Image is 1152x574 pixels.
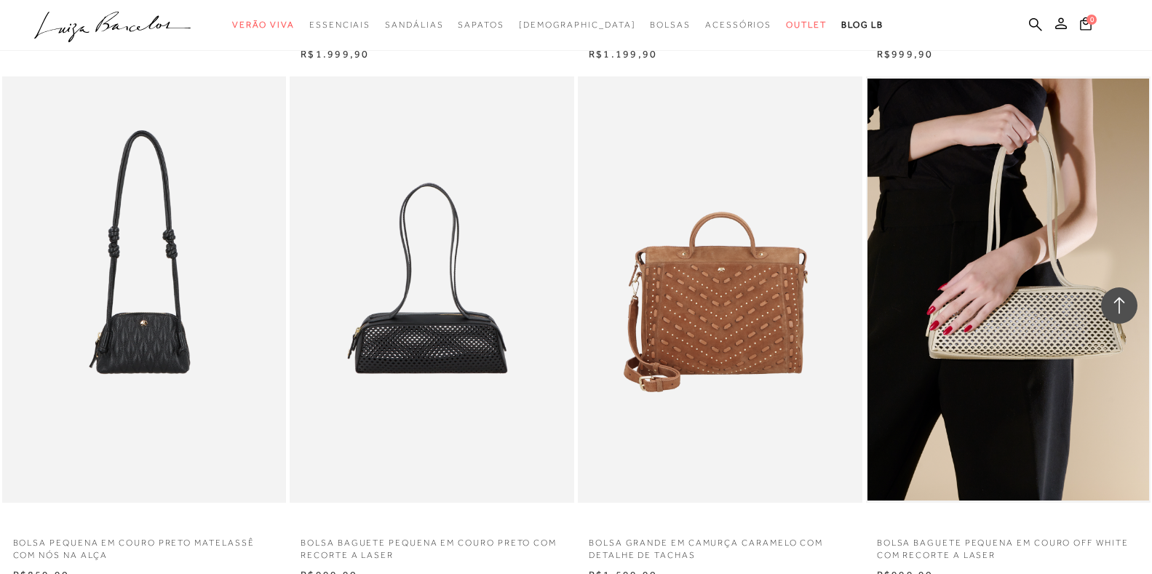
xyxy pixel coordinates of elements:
a: BOLSA BAGUETE PEQUENA EM COURO PRETO COM RECORTE A LASER [290,528,574,562]
a: BOLSA GRANDE EM CAMURÇA CARAMELO COM DETALHE DE TACHAS BOLSA GRANDE EM CAMURÇA CARAMELO COM DETAL... [579,79,861,501]
button: 0 [1076,16,1096,36]
span: Sandálias [385,20,443,30]
span: R$1.999,90 [301,48,369,60]
a: categoryNavScreenReaderText [309,12,370,39]
img: BOLSA GRANDE EM CAMURÇA CARAMELO COM DETALHE DE TACHAS [579,79,861,501]
a: BLOG LB [841,12,883,39]
span: BLOG LB [841,20,883,30]
span: R$1.199,90 [589,48,657,60]
a: BOLSA GRANDE EM CAMURÇA CARAMELO COM DETALHE DE TACHAS [578,528,862,562]
span: Verão Viva [232,20,295,30]
span: Essenciais [309,20,370,30]
a: noSubCategoriesText [519,12,636,39]
a: categoryNavScreenReaderText [458,12,504,39]
span: R$999,90 [877,48,934,60]
span: [DEMOGRAPHIC_DATA] [519,20,636,30]
a: categoryNavScreenReaderText [232,12,295,39]
a: BOLSA BAGUETE PEQUENA EM COURO OFF WHITE COM RECORTE A LASER [866,528,1151,562]
img: BOLSA BAGUETE PEQUENA EM COURO PRETO COM RECORTE A LASER [291,79,573,501]
span: Bolsas [650,20,691,30]
a: BOLSA BAGUETE PEQUENA EM COURO OFF WHITE COM RECORTE A LASER BOLSA BAGUETE PEQUENA EM COURO OFF W... [867,79,1149,501]
img: BOLSA PEQUENA EM COURO PRETO MATELASSÊ COM NÓS NA ALÇA [4,79,285,501]
span: 0 [1087,15,1097,25]
span: Sapatos [458,20,504,30]
span: Acessórios [705,20,771,30]
span: Outlet [786,20,827,30]
a: categoryNavScreenReaderText [385,12,443,39]
a: categoryNavScreenReaderText [705,12,771,39]
a: BOLSA PEQUENA EM COURO PRETO MATELASSÊ COM NÓS NA ALÇA BOLSA PEQUENA EM COURO PRETO MATELASSÊ COM... [4,79,285,501]
a: categoryNavScreenReaderText [650,12,691,39]
a: categoryNavScreenReaderText [786,12,827,39]
img: BOLSA BAGUETE PEQUENA EM COURO OFF WHITE COM RECORTE A LASER [867,79,1149,501]
a: BOLSA PEQUENA EM COURO PRETO MATELASSÊ COM NÓS NA ALÇA [2,528,287,562]
a: BOLSA BAGUETE PEQUENA EM COURO PRETO COM RECORTE A LASER BOLSA BAGUETE PEQUENA EM COURO PRETO COM... [291,79,573,501]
